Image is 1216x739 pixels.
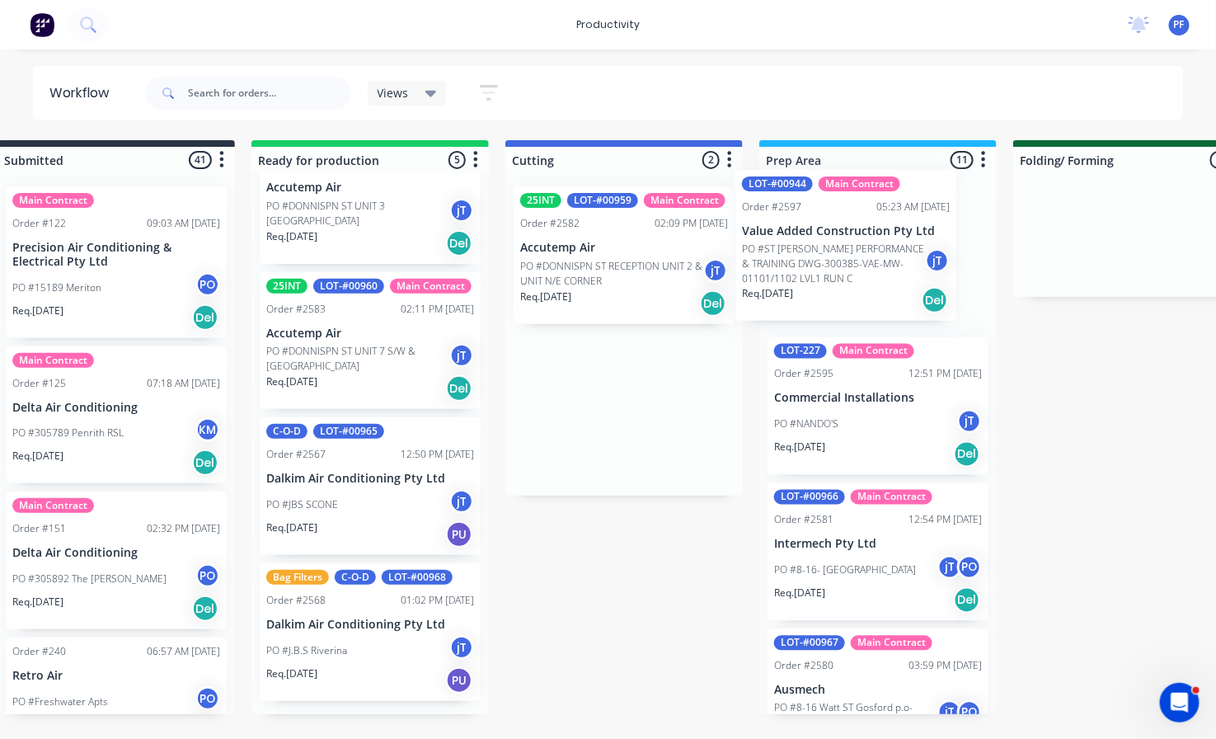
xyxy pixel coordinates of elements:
img: Factory [30,12,54,37]
input: Search for orders... [188,77,351,110]
span: Views [378,84,409,101]
span: PF [1174,17,1185,32]
div: Workflow [49,83,117,103]
div: productivity [568,12,648,37]
iframe: Intercom live chat [1160,683,1200,723]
